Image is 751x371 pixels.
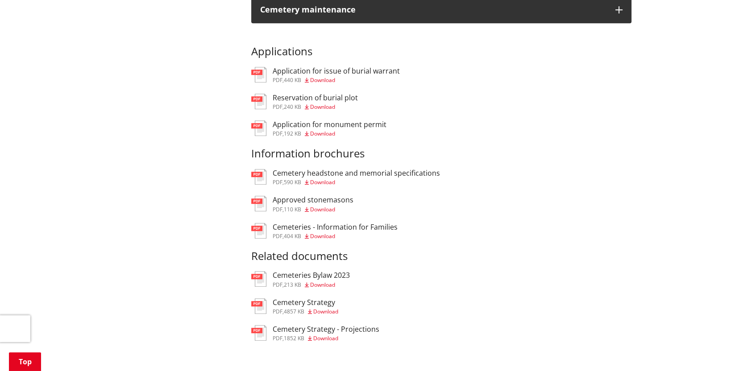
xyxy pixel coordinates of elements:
[273,78,400,83] div: ,
[251,271,350,287] a: Cemeteries Bylaw 2023 pdf,213 KB Download
[251,67,400,83] a: Application for issue of burial warrant pdf,440 KB Download
[251,147,631,160] h3: Information brochures
[273,336,379,341] div: ,
[284,76,301,84] span: 440 KB
[273,207,353,212] div: ,
[251,223,266,239] img: document-pdf.svg
[273,76,282,84] span: pdf
[251,196,353,212] a: Approved stonemasons pdf,110 KB Download
[251,169,440,185] a: Cemetery headstone and memorial specifications pdf,590 KB Download
[310,76,335,84] span: Download
[251,67,266,82] img: document-pdf.svg
[284,206,301,213] span: 110 KB
[251,120,266,136] img: document-pdf.svg
[273,232,282,240] span: pdf
[273,67,400,75] h3: Application for issue of burial warrant
[273,104,358,110] div: ,
[273,309,338,314] div: ,
[251,271,266,287] img: document-pdf.svg
[251,120,386,136] a: Application for monument permit pdf,192 KB Download
[273,94,358,102] h3: Reservation of burial plot
[273,131,386,136] div: ,
[273,103,282,111] span: pdf
[273,178,282,186] span: pdf
[9,352,41,371] a: Top
[251,223,398,239] a: Cemeteries - Information for Families pdf,404 KB Download
[251,94,266,109] img: document-pdf.svg
[251,32,631,58] h3: Applications
[284,308,304,315] span: 4857 KB
[284,130,301,137] span: 192 KB
[251,196,266,211] img: document-pdf.svg
[273,169,440,177] h3: Cemetery headstone and memorial specifications
[273,180,440,185] div: ,
[310,281,335,289] span: Download
[273,334,282,342] span: pdf
[273,206,282,213] span: pdf
[251,169,266,185] img: document-pdf.svg
[273,271,350,280] h3: Cemeteries Bylaw 2023
[273,282,350,288] div: ,
[260,5,606,14] div: Cemetery maintenance
[284,103,301,111] span: 240 KB
[251,298,266,314] img: document-pdf.svg
[251,325,266,341] img: document-pdf.svg
[284,281,301,289] span: 213 KB
[273,223,398,231] h3: Cemeteries - Information for Families
[273,196,353,204] h3: Approved stonemasons
[251,325,379,341] a: Cemetery Strategy - Projections pdf,1852 KB Download
[273,281,282,289] span: pdf
[313,334,338,342] span: Download
[251,298,338,314] a: Cemetery Strategy pdf,4857 KB Download
[284,334,304,342] span: 1852 KB
[273,325,379,334] h3: Cemetery Strategy - Projections
[251,94,358,110] a: Reservation of burial plot pdf,240 KB Download
[710,334,742,366] iframe: Messenger Launcher
[310,206,335,213] span: Download
[284,178,301,186] span: 590 KB
[273,234,398,239] div: ,
[310,232,335,240] span: Download
[273,308,282,315] span: pdf
[273,120,386,129] h3: Application for monument permit
[310,178,335,186] span: Download
[251,250,631,263] h3: Related documents
[284,232,301,240] span: 404 KB
[310,103,335,111] span: Download
[273,130,282,137] span: pdf
[273,298,338,307] h3: Cemetery Strategy
[313,308,338,315] span: Download
[310,130,335,137] span: Download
